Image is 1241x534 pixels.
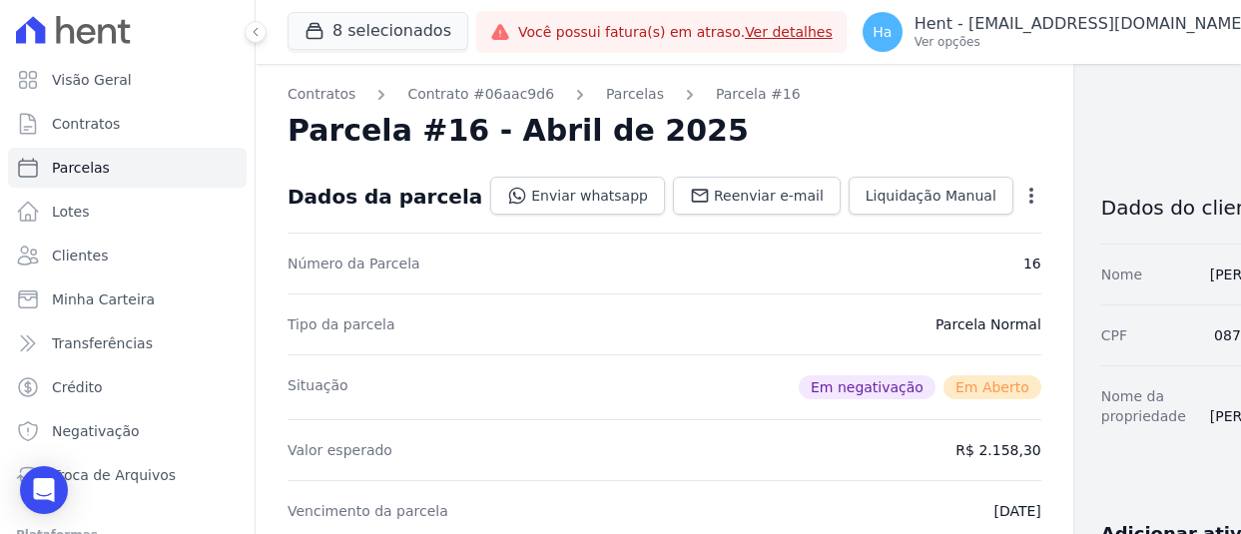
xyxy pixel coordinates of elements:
[52,289,155,309] span: Minha Carteira
[873,25,892,39] span: Ha
[1101,325,1127,345] dt: CPF
[52,421,140,441] span: Negativação
[490,177,665,215] a: Enviar whatsapp
[606,84,664,105] a: Parcelas
[288,12,468,50] button: 8 selecionados
[407,84,554,105] a: Contrato #06aac9d6
[288,501,448,521] dt: Vencimento da parcela
[955,440,1040,460] dd: R$ 2.158,30
[8,323,247,363] a: Transferências
[288,440,392,460] dt: Valor esperado
[8,411,247,451] a: Negativação
[1023,254,1041,273] dd: 16
[52,158,110,178] span: Parcelas
[8,148,247,188] a: Parcelas
[716,84,801,105] a: Parcela #16
[1101,386,1194,426] dt: Nome da propriedade
[288,84,1041,105] nav: Breadcrumb
[714,186,824,206] span: Reenviar e-mail
[288,375,348,399] dt: Situação
[673,177,841,215] a: Reenviar e-mail
[8,279,247,319] a: Minha Carteira
[935,314,1041,334] dd: Parcela Normal
[288,113,749,149] h2: Parcela #16 - Abril de 2025
[8,236,247,275] a: Clientes
[1101,265,1142,284] dt: Nome
[866,186,996,206] span: Liquidação Manual
[8,367,247,407] a: Crédito
[52,114,120,134] span: Contratos
[993,501,1040,521] dd: [DATE]
[288,254,420,273] dt: Número da Parcela
[52,202,90,222] span: Lotes
[8,455,247,495] a: Troca de Arquivos
[745,24,833,40] a: Ver detalhes
[799,375,935,399] span: Em negativação
[518,22,833,43] span: Você possui fatura(s) em atraso.
[8,60,247,100] a: Visão Geral
[52,333,153,353] span: Transferências
[8,192,247,232] a: Lotes
[943,375,1041,399] span: Em Aberto
[52,70,132,90] span: Visão Geral
[52,465,176,485] span: Troca de Arquivos
[288,314,395,334] dt: Tipo da parcela
[288,84,355,105] a: Contratos
[20,466,68,514] div: Open Intercom Messenger
[849,177,1013,215] a: Liquidação Manual
[8,104,247,144] a: Contratos
[288,185,482,209] div: Dados da parcela
[52,377,103,397] span: Crédito
[52,246,108,266] span: Clientes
